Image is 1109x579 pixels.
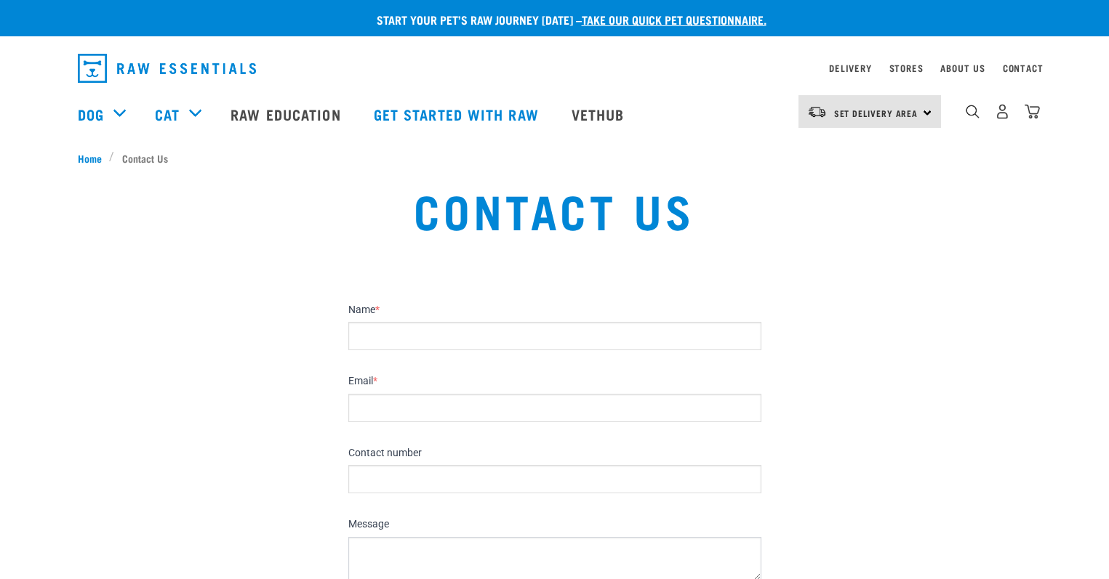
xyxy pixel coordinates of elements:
a: About Us [940,65,985,70]
nav: breadcrumbs [78,150,1032,166]
img: home-icon-1@2x.png [966,105,980,118]
a: Home [78,150,110,166]
label: Name [348,304,761,317]
span: Home [78,150,102,166]
nav: dropdown navigation [66,48,1044,89]
label: Message [348,518,761,531]
a: Raw Education [216,85,359,143]
a: Stores [889,65,924,70]
label: Email [348,375,761,388]
span: Set Delivery Area [834,110,918,116]
img: van-moving.png [807,105,827,118]
img: user.png [995,104,1010,119]
h1: Contact Us [211,183,898,235]
a: Contact [1003,65,1044,70]
a: take our quick pet questionnaire. [582,16,766,23]
a: Delivery [829,65,871,70]
a: Cat [155,103,180,125]
img: Raw Essentials Logo [78,54,256,83]
a: Vethub [557,85,643,143]
a: Get started with Raw [359,85,557,143]
label: Contact number [348,447,761,460]
a: Dog [78,103,104,125]
img: home-icon@2x.png [1025,104,1040,119]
